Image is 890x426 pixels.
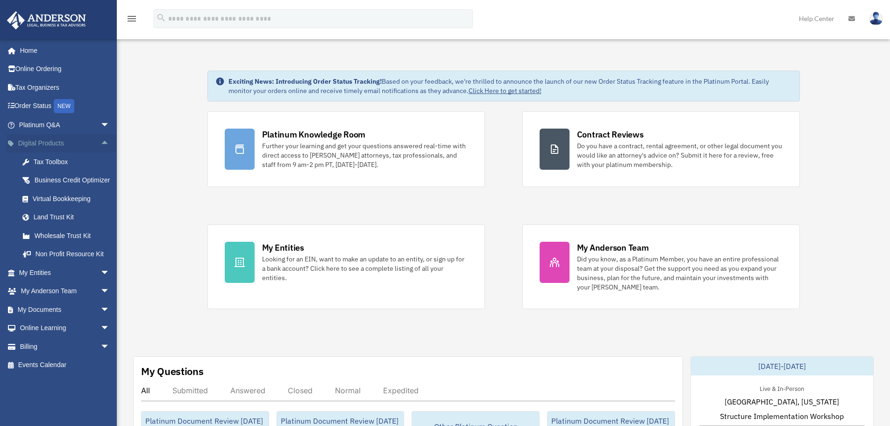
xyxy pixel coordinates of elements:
div: Do you have a contract, rental agreement, or other legal document you would like an attorney's ad... [577,141,783,169]
div: Answered [230,386,265,395]
div: Submitted [172,386,208,395]
div: [DATE]-[DATE] [691,357,873,375]
div: Business Credit Optimizer [33,174,112,186]
strong: Exciting News: Introducing Order Status Tracking! [228,77,382,86]
div: Live & In-Person [752,383,812,393]
div: Normal [335,386,361,395]
a: Tax Toolbox [13,152,124,171]
a: Billingarrow_drop_down [7,337,124,356]
div: Wholesale Trust Kit [33,230,112,242]
div: Based on your feedback, we're thrilled to announce the launch of our new Order Status Tracking fe... [228,77,792,95]
a: Tax Organizers [7,78,124,97]
img: User Pic [869,12,883,25]
a: My Anderson Team Did you know, as a Platinum Member, you have an entire professional team at your... [522,224,800,309]
a: Online Learningarrow_drop_down [7,319,124,338]
div: My Questions [141,364,204,378]
a: Virtual Bookkeeping [13,189,124,208]
div: NEW [54,99,74,113]
div: Did you know, as a Platinum Member, you have an entire professional team at your disposal? Get th... [577,254,783,292]
a: Events Calendar [7,356,124,375]
div: Contract Reviews [577,129,644,140]
i: menu [126,13,137,24]
i: search [156,13,166,23]
img: Anderson Advisors Platinum Portal [4,11,89,29]
div: My Entities [262,242,304,253]
div: Looking for an EIN, want to make an update to an entity, or sign up for a bank account? Click her... [262,254,468,282]
a: Platinum Knowledge Room Further your learning and get your questions answered real-time with dire... [207,111,485,187]
div: Closed [288,386,313,395]
div: Non Profit Resource Kit [33,248,112,260]
a: Non Profit Resource Kit [13,245,124,264]
a: My Documentsarrow_drop_down [7,300,124,319]
a: Online Ordering [7,60,124,79]
a: My Entities Looking for an EIN, want to make an update to an entity, or sign up for a bank accoun... [207,224,485,309]
div: Land Trust Kit [33,211,112,223]
a: My Anderson Teamarrow_drop_down [7,282,124,301]
div: Platinum Knowledge Room [262,129,366,140]
a: Digital Productsarrow_drop_up [7,134,124,153]
a: menu [126,16,137,24]
span: arrow_drop_down [100,282,119,301]
span: arrow_drop_down [100,337,119,356]
a: Click Here to get started! [469,87,541,95]
span: Structure Implementation Workshop [720,411,844,422]
a: Land Trust Kit [13,208,124,227]
span: [GEOGRAPHIC_DATA], [US_STATE] [725,396,839,407]
a: Home [7,41,119,60]
a: Business Credit Optimizer [13,171,124,190]
div: My Anderson Team [577,242,649,253]
span: arrow_drop_down [100,319,119,338]
span: arrow_drop_down [100,263,119,282]
div: All [141,386,150,395]
span: arrow_drop_down [100,116,119,135]
a: Platinum Q&Aarrow_drop_down [7,116,124,134]
a: Contract Reviews Do you have a contract, rental agreement, or other legal document you would like... [522,111,800,187]
span: arrow_drop_up [100,134,119,153]
span: arrow_drop_down [100,300,119,319]
a: Order StatusNEW [7,97,124,116]
a: Wholesale Trust Kit [13,226,124,245]
a: My Entitiesarrow_drop_down [7,263,124,282]
div: Further your learning and get your questions answered real-time with direct access to [PERSON_NAM... [262,141,468,169]
div: Expedited [383,386,419,395]
div: Virtual Bookkeeping [33,193,112,205]
div: Tax Toolbox [33,156,112,168]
